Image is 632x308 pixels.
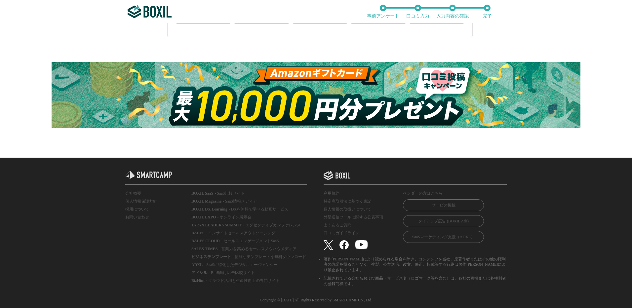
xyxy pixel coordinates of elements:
[324,240,333,250] img: twitter_icon.svg
[128,5,172,18] img: ボクシルSaaS_ロゴ
[403,231,484,243] a: SaaSマーケティング支援（ADXL）
[418,219,469,223] p: タイアップ広告 (BOXIL Ads)
[366,5,400,19] li: 事前アンケート
[191,223,242,227] p: JAPAN LEADERS SUMMIT
[125,199,191,203] a: 個人情報保護方針
[223,199,257,203] p: - SaaS情報メディア
[191,231,204,235] p: BALES
[191,239,220,243] p: BALES CLOUD
[191,215,307,219] a: BOXIL EXPO- オンライン展示会
[191,263,307,267] a: ADXL- SaaSに特化したデジタルエージェンシー
[125,207,191,211] a: 採用について
[191,199,307,203] a: BOXIL Magazine- SaaS情報メディア
[232,255,306,259] p: - 便利なテンプレートを無料ダウンロード
[191,255,231,259] p: ビジネステンプレート
[412,235,475,239] p: SaaSマーケティング支援（ADXL）
[400,5,435,19] li: 口コミ入力
[191,191,213,195] p: BOXIL SaaS
[191,247,217,251] p: SALES TIMES
[432,203,455,207] p: サービス掲載
[191,215,216,219] p: BOXIL EXPO
[3,298,629,302] p: Copyright ©︎ [DATE] All Rights Reserved by SMARTCAMP Co., Ltd.
[191,207,307,211] a: BOXIL DX Learning- DXを無料で学べる動画サービス
[355,240,368,249] img: youtube_icon.svg
[243,223,301,227] p: - エグゼクティブカンファレンス
[324,256,507,273] li: 著作[PERSON_NAME]により認められる場合を除き、コンテンツを当社、原著作者またはその他の権利者の許諾を得ることなく、複製、公衆送信、改変、修正、転載等する行為は著作[PERSON_NA...
[403,200,484,211] a: サービス掲載
[209,271,255,275] p: - BtoB向け広告比較サイト
[191,199,221,203] p: BOXIL Magazine
[324,215,403,219] a: 外部送信ツールに関する公表事項
[324,207,403,211] a: 個人情報の取扱いについて
[206,231,275,235] p: - インサイドセールスアウトソーシング
[470,5,504,19] li: 完了
[339,240,349,250] img: facebook_icon.svg
[324,191,403,195] a: 利用規約
[191,191,307,195] a: BOXIL SaaS- SaaS比較サイト
[221,239,279,243] p: - セールスエンゲージメントSaaS
[324,223,403,227] a: よくあるご質問
[229,207,288,211] p: - DXを無料で学べる動画サービス
[324,171,362,180] img: boxil_logo.svg
[206,279,280,283] p: - クラウド活用と生産性向上の専門サイト
[125,215,191,219] a: お問い合わせ
[217,215,251,219] p: - オンライン展示会
[324,199,403,203] a: 特定商取引法に基づく表記
[191,255,307,259] a: ビジネステンプレート- 便利なテンプレートを無料ダウンロード
[191,207,227,211] p: BOXIL DX Learning
[403,215,484,227] a: タイアップ広告 (BOXIL Ads)
[125,191,191,195] a: 会社概要
[324,231,403,235] a: 口コミガイドライン
[215,191,245,195] p: - SaaS比較サイト
[191,239,307,243] a: BALES CLOUD- セールスエンゲージメントSaaS
[191,223,307,227] a: JAPAN LEADERS SUMMIT- エグゼクティブカンファレンス
[219,247,296,251] p: - 営業力を高めるセールスノウハウメディア
[52,62,580,128] img: users-campaign-banner_3.png
[191,271,307,275] a: アドシル- BtoB向け広告比較サイト
[324,276,507,287] li: 記載されている会社名および商品・サービス名（ロゴマーク等を含む）は、各社の商標または各権利者の登録商標です。
[125,171,172,179] img: smartcamp_logo.svg
[191,263,203,267] p: ADXL
[435,5,470,19] li: 入力内容の確認
[191,231,307,235] a: BALES- インサイドセールスアウトソーシング
[403,191,484,195] p: ベンダーの方はこちら
[204,263,278,267] p: - SaaSに特化したデジタルエージェンシー
[191,247,307,251] a: SALES TIMES- 営業力を高めるセールスノウハウメディア
[191,271,207,275] p: アドシル
[191,279,205,283] p: BizHint
[191,279,307,283] a: BizHint- クラウド活用と生産性向上の専門サイト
